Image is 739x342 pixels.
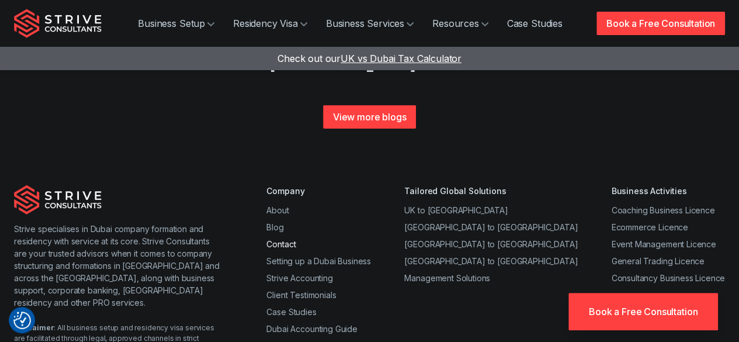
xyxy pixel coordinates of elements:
[341,53,462,64] span: UK vs Dubai Tax Calculator
[611,239,716,249] a: Event Management Licence
[611,222,688,232] a: Ecommerce Licence
[404,185,578,197] div: Tailored Global Solutions
[277,53,462,64] a: Check out ourUK vs Dubai Tax Calculator
[404,205,508,215] a: UK to [GEOGRAPHIC_DATA]
[13,312,31,329] button: Consent Preferences
[596,12,725,35] a: Book a Free Consultation
[266,222,283,232] a: Blog
[611,185,725,197] div: Business Activities
[14,323,54,332] strong: Disclaimer
[404,256,578,266] a: [GEOGRAPHIC_DATA] to [GEOGRAPHIC_DATA]
[129,12,224,35] a: Business Setup
[611,205,714,215] a: Coaching Business Licence
[404,273,490,283] a: Management Solutions
[14,9,102,38] img: Strive Consultants
[266,290,336,300] a: Client Testimonials
[13,312,31,329] img: Revisit consent button
[404,222,578,232] a: [GEOGRAPHIC_DATA] to [GEOGRAPHIC_DATA]
[266,205,289,215] a: About
[323,105,417,129] a: View more blogs
[266,239,296,249] a: Contact
[14,185,102,214] img: Strive Consultants
[498,12,572,35] a: Case Studies
[317,12,423,35] a: Business Services
[423,12,498,35] a: Resources
[266,324,357,334] a: Dubai Accounting Guide
[568,293,718,330] a: Book a Free Consultation
[266,256,371,266] a: Setting up a Dubai Business
[266,307,316,317] a: Case Studies
[611,273,725,283] a: Consultancy Business Licence
[14,223,220,309] p: Strive specialises in Dubai company formation and residency with service at its core. Strive Cons...
[266,185,371,197] div: Company
[224,12,317,35] a: Residency Visa
[611,256,704,266] a: General Trading Licence
[404,239,578,249] a: [GEOGRAPHIC_DATA] to [GEOGRAPHIC_DATA]
[266,273,332,283] a: Strive Accounting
